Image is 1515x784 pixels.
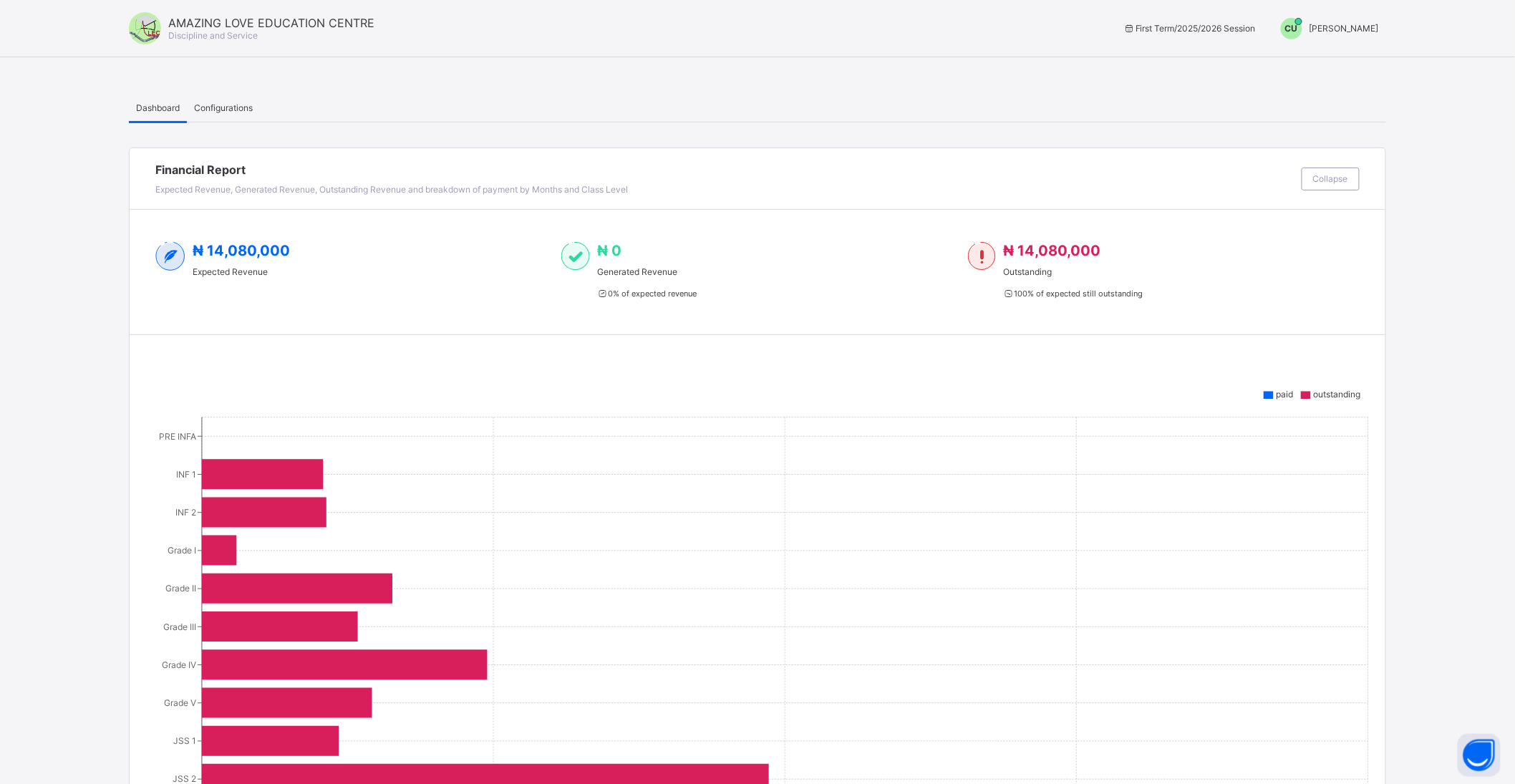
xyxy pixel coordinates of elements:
span: CU [1285,23,1298,34]
tspan: Grade III [163,621,196,632]
span: Financial Report [155,163,1294,177]
span: Generated Revenue [597,266,697,277]
span: ₦ 14,080,000 [1003,242,1100,259]
tspan: PRE INFA [159,431,196,442]
span: Expected Revenue, Generated Revenue, Outstanding Revenue and breakdown of payment by Months and C... [155,184,628,195]
button: Open asap [1458,734,1501,777]
span: AMAZING LOVE EDUCATION CENTRE [168,16,374,30]
tspan: Grade II [165,584,196,594]
img: paid-1.3eb1404cbcb1d3b736510a26bbfa3ccb.svg [561,242,589,271]
span: Outstanding [1003,266,1143,277]
span: session/term information [1123,23,1256,34]
span: Dashboard [136,102,180,113]
span: ₦ 14,080,000 [193,242,290,259]
span: paid [1277,389,1294,400]
span: 100 % of expected still outstanding [1003,289,1143,299]
span: ₦ 0 [597,242,621,259]
span: outstanding [1314,389,1361,400]
img: expected-2.4343d3e9d0c965b919479240f3db56ac.svg [155,242,185,271]
tspan: JSS 1 [173,736,196,747]
img: outstanding-1.146d663e52f09953f639664a84e30106.svg [968,242,996,271]
tspan: Grade IV [162,659,196,670]
tspan: INF 2 [175,507,196,518]
span: 0 % of expected revenue [597,289,697,299]
tspan: Grade V [164,697,196,708]
span: Configurations [194,102,253,113]
span: Discipline and Service [168,30,258,41]
tspan: INF 1 [176,469,196,480]
tspan: Grade I [168,545,196,556]
span: Collapse [1313,173,1348,184]
span: [PERSON_NAME] [1310,23,1379,34]
span: Expected Revenue [193,266,290,277]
